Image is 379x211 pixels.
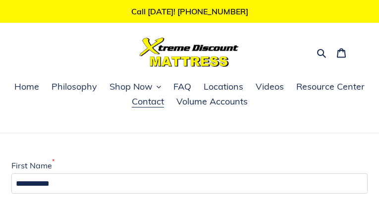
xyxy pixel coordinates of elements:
a: Videos [251,80,289,95]
a: Volume Accounts [171,95,253,109]
img: Xtreme Discount Mattress [140,38,239,67]
span: Locations [204,81,243,93]
button: Shop Now [105,80,166,95]
span: Resource Center [296,81,365,93]
span: Contact [132,96,164,107]
span: Shop Now [109,81,153,93]
label: First Name [11,159,54,171]
span: Volume Accounts [176,96,248,107]
a: Philosophy [47,80,102,95]
span: FAQ [173,81,191,93]
a: Resource Center [291,80,370,95]
span: Philosophy [52,81,97,93]
span: Videos [256,81,284,93]
a: Home [9,80,44,95]
a: FAQ [168,80,196,95]
a: Contact [127,95,169,109]
a: Locations [199,80,248,95]
span: Home [14,81,39,93]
